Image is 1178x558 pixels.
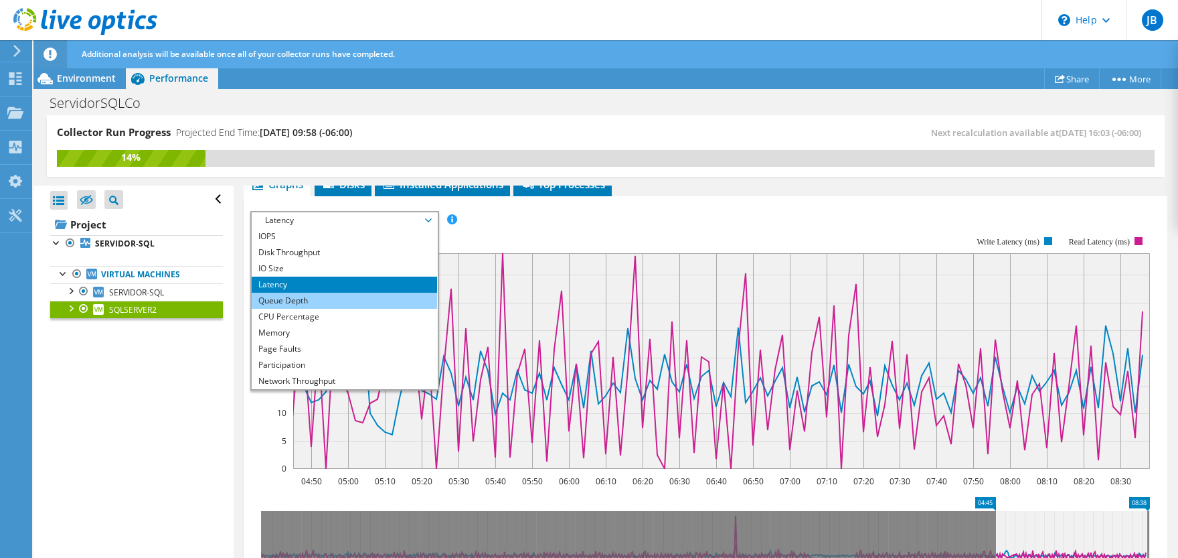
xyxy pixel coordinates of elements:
text: 06:00 [559,476,580,487]
text: 07:30 [890,476,910,487]
text: 08:00 [1000,476,1021,487]
text: 06:40 [706,476,727,487]
span: Installed Applications [382,178,503,191]
span: Graphs [250,178,303,191]
a: Virtual Machines [50,266,223,283]
li: CPU Percentage [252,309,437,325]
a: Share [1044,68,1100,89]
a: SERVIDOR-SQL [50,283,223,301]
li: Latency [252,277,437,293]
span: JB [1142,9,1163,31]
span: SERVIDOR-SQL [109,287,164,298]
text: 10 [277,407,286,419]
span: SQLSERVER2 [109,304,157,316]
span: Latency [258,212,430,228]
li: IO Size [252,261,437,277]
a: SQLSERVER2 [50,301,223,318]
span: Additional analysis will be available once all of your collector runs have completed. [82,48,395,60]
text: 08:20 [1074,476,1094,487]
li: IOPS [252,228,437,245]
text: 07:20 [853,476,874,487]
span: Performance [149,72,208,84]
a: Project [50,214,223,235]
text: 06:20 [633,476,653,487]
text: 05:10 [375,476,396,487]
span: Environment [57,72,116,84]
li: Page Faults [252,341,437,357]
li: Disk Throughput [252,245,437,261]
text: Read Latency (ms) [1069,237,1130,247]
a: More [1099,68,1161,89]
span: [DATE] 16:03 (-06:00) [1059,127,1141,139]
text: 06:10 [596,476,616,487]
li: Queue Depth [252,293,437,309]
span: Next recalculation available at [931,127,1148,139]
text: 06:30 [669,476,690,487]
text: 08:10 [1037,476,1058,487]
li: Memory [252,325,437,341]
text: 05:40 [485,476,506,487]
span: Top Processes [520,178,605,191]
span: [DATE] 09:58 (-06:00) [260,126,352,139]
li: Participation [252,357,437,373]
text: 05:20 [412,476,432,487]
text: 06:50 [743,476,764,487]
li: Network Throughput [252,373,437,389]
text: 07:50 [963,476,984,487]
text: 07:00 [780,476,801,487]
text: 04:50 [301,476,322,487]
text: 07:10 [817,476,837,487]
a: SERVIDOR-SQL [50,235,223,253]
text: 05:00 [338,476,359,487]
h4: Projected End Time: [176,125,352,140]
h1: ServidorSQLCo [44,96,161,111]
text: Write Latency (ms) [977,237,1039,247]
div: 14% [57,150,205,165]
text: 0 [282,463,286,474]
b: SERVIDOR-SQL [95,238,155,249]
svg: \n [1058,14,1070,26]
text: 05:50 [522,476,543,487]
span: Disks [321,178,365,191]
text: 05:30 [448,476,469,487]
text: 08:30 [1110,476,1131,487]
text: 5 [282,435,286,447]
text: 07:40 [926,476,947,487]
